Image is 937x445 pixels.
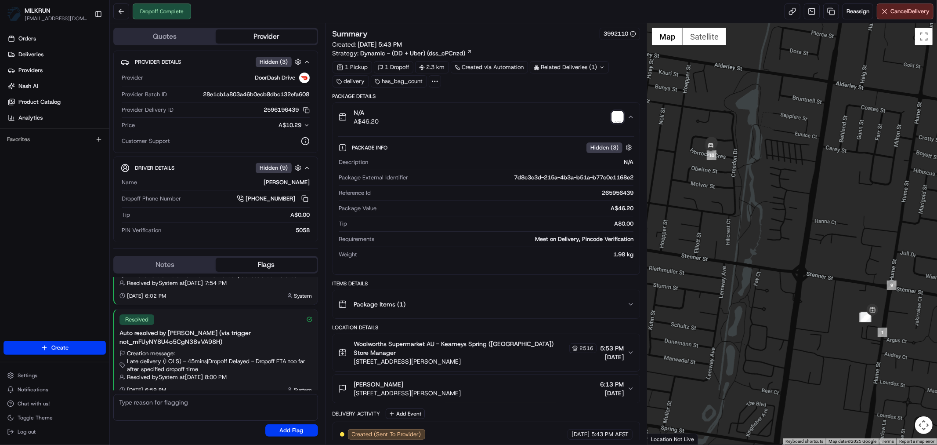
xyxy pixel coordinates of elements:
[386,409,425,419] button: Add Event
[216,29,317,44] button: Provider
[354,380,404,389] span: [PERSON_NAME]
[122,106,174,114] span: Provider Delivery ID
[600,353,624,361] span: [DATE]
[122,179,137,186] span: Name
[354,117,379,126] span: A$46.20
[333,131,640,274] div: N/AA$46.20signature_proof_of_delivery image
[18,400,50,407] span: Chat with us!
[586,142,634,153] button: Hidden (3)
[134,211,310,219] div: A$0.00
[451,61,528,73] a: Created via Automation
[333,30,368,38] h3: Summary
[256,162,304,173] button: Hidden (9)
[600,380,624,389] span: 6:13 PM
[18,66,43,74] span: Providers
[339,204,377,212] span: Package Value
[354,339,568,357] span: Woolworths Supermarket AU - Kearneys Spring ([GEOGRAPHIC_DATA]) Store Manager
[264,106,310,114] button: 2596196439
[119,328,312,346] div: Auto resolved by [PERSON_NAME] (via trigger not_mFUyNY8U4o5CgN38vVA98H)
[180,279,227,287] span: at [DATE] 7:54 PM
[25,6,51,15] button: MILKRUN
[237,194,310,204] a: [PHONE_NUMBER]
[232,121,310,129] button: A$10.29
[352,144,390,151] span: Package Info
[333,40,402,49] span: Created:
[859,313,869,322] div: 3
[339,251,358,259] span: Weight
[4,47,109,62] a: Deliveries
[333,61,372,73] div: 1 Pickup
[707,150,716,160] div: 10
[785,438,823,445] button: Keyboard shortcuts
[591,430,629,438] span: 5:43 PM AEST
[378,235,633,243] div: Meet on Delivery, Pincode Verification
[18,386,48,393] span: Notifications
[361,49,472,58] a: Dynamic - (DD + Uber) (dss_cPCnzd)
[4,63,109,77] a: Providers
[683,28,726,45] button: Show satellite imagery
[127,292,166,299] span: [DATE] 6:02 PM
[878,328,887,337] div: 1
[25,15,87,22] span: [EMAIL_ADDRESS][DOMAIN_NAME]
[18,372,37,379] span: Settings
[339,189,371,197] span: Reference Id
[121,55,311,69] button: Provider DetailsHidden (3)
[358,40,402,48] span: [DATE] 5:43 PM
[861,312,871,322] div: 7
[650,433,679,445] img: Google
[4,79,109,93] a: Nash AI
[122,211,130,219] span: Tip
[18,98,61,106] span: Product Catalog
[380,204,633,212] div: A$46.20
[18,114,43,122] span: Analytics
[135,164,174,171] span: Driver Details
[339,174,409,182] span: Package External Identifier
[600,344,624,353] span: 5:53 PM
[122,121,135,129] span: Price
[861,312,870,321] div: 6
[899,439,934,444] a: Report a map error
[604,30,636,38] button: 3992110
[4,383,106,396] button: Notifications
[351,220,633,228] div: A$0.00
[141,179,310,186] div: [PERSON_NAME]
[600,389,624,398] span: [DATE]
[119,314,154,325] div: Resolved
[265,424,318,437] button: Add Flag
[246,195,295,203] span: [PHONE_NUMBER]
[127,350,175,357] span: Creation message:
[887,281,897,290] div: 9
[652,28,683,45] button: Show street map
[412,174,633,182] div: 7d8c3c3d-215a-4b3a-b51a-b77c0e1168e2
[4,4,91,25] button: MILKRUNMILKRUN[EMAIL_ADDRESS][DOMAIN_NAME]
[18,414,53,421] span: Toggle Theme
[415,61,449,73] div: 2.3 km
[255,74,296,82] span: DoorDash Drive
[121,160,311,175] button: Driver DetailsHidden (9)
[260,164,288,172] span: Hidden ( 9 )
[122,74,143,82] span: Provider
[333,290,640,318] button: Package Items (1)
[828,439,876,444] span: Map data ©2025 Google
[122,91,167,98] span: Provider Batch ID
[51,344,69,352] span: Create
[847,7,869,15] span: Reassign
[339,220,347,228] span: Tip
[579,345,593,352] span: 2516
[354,108,379,117] span: N/A
[371,75,427,88] div: has_bag_count
[4,369,106,382] button: Settings
[127,373,178,381] span: Resolved by System
[4,111,109,125] a: Analytics
[18,82,38,90] span: Nash AI
[114,258,216,272] button: Notes
[18,51,43,58] span: Deliveries
[530,61,609,73] div: Related Deliveries (1)
[122,195,181,203] span: Dropoff Phone Number
[333,75,369,88] div: delivery
[354,389,461,398] span: [STREET_ADDRESS][PERSON_NAME]
[180,373,227,381] span: at [DATE] 8:00 PM
[572,430,590,438] span: [DATE]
